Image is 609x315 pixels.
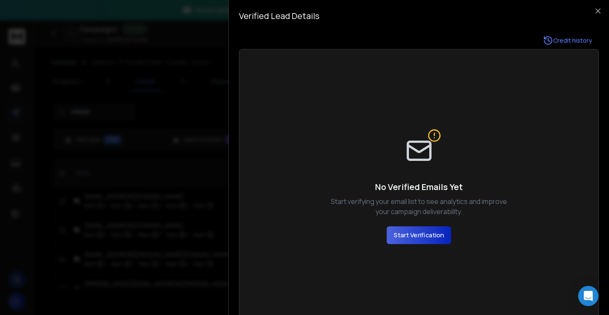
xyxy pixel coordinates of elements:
[324,181,514,193] h4: No Verified Emails Yet
[578,286,598,306] div: Open Intercom Messenger
[324,196,514,217] p: Start verifying your email list to see analytics and improve your campaign deliverability.
[536,32,599,49] a: Credit history
[239,10,599,22] h3: Verified Lead Details
[387,226,451,244] button: Start Verification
